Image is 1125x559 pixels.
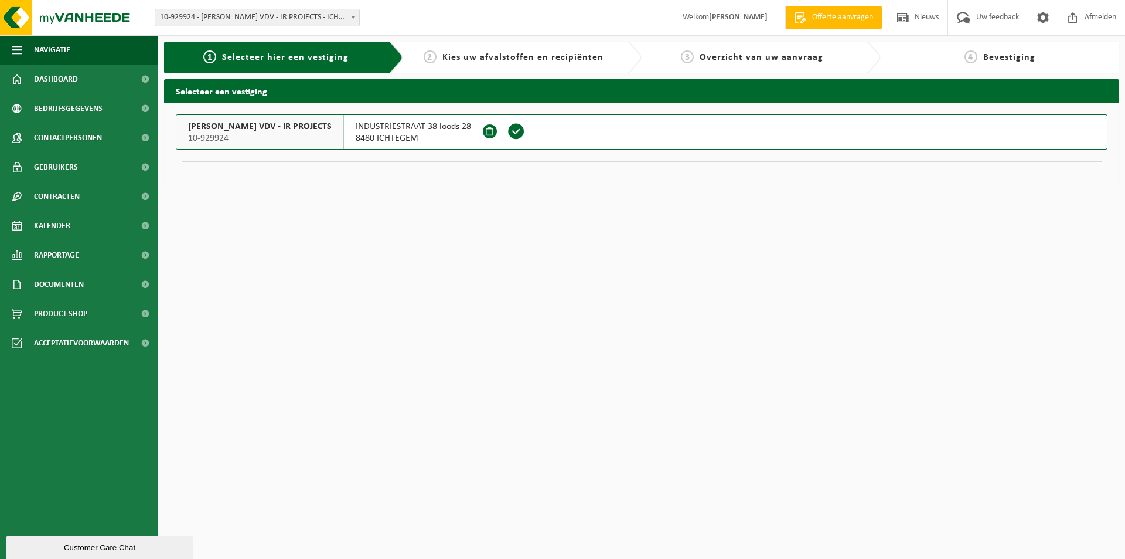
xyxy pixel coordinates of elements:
[34,153,78,182] span: Gebruikers
[34,123,102,153] span: Contactpersonen
[681,50,694,63] span: 3
[442,53,604,62] span: Kies uw afvalstoffen en recipiënten
[356,121,471,133] span: INDUSTRIESTRAAT 38 loods 28
[809,12,876,23] span: Offerte aanvragen
[700,53,823,62] span: Overzicht van uw aanvraag
[34,328,129,358] span: Acceptatievoorwaarden
[34,240,79,270] span: Rapportage
[964,50,977,63] span: 4
[983,53,1035,62] span: Bevestiging
[155,9,359,26] span: 10-929924 - ELIAS VDV - IR PROJECTS - ICHTEGEM
[34,299,87,328] span: Product Shop
[356,133,471,144] span: 8480 ICHTEGEM
[424,50,437,63] span: 2
[34,270,84,299] span: Documenten
[176,114,1107,150] button: [PERSON_NAME] VDV - IR PROJECTS 10-929924 INDUSTRIESTRAAT 38 loods 288480 ICHTEGEM
[188,133,332,144] span: 10-929924
[785,6,882,29] a: Offerte aanvragen
[155,9,360,26] span: 10-929924 - ELIAS VDV - IR PROJECTS - ICHTEGEM
[203,50,216,63] span: 1
[6,533,196,559] iframe: chat widget
[188,121,332,133] span: [PERSON_NAME] VDV - IR PROJECTS
[34,211,70,240] span: Kalender
[34,182,80,211] span: Contracten
[164,79,1119,102] h2: Selecteer een vestiging
[709,13,768,22] strong: [PERSON_NAME]
[222,53,349,62] span: Selecteer hier een vestiging
[34,65,78,94] span: Dashboard
[34,94,103,123] span: Bedrijfsgegevens
[34,35,70,65] span: Navigatie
